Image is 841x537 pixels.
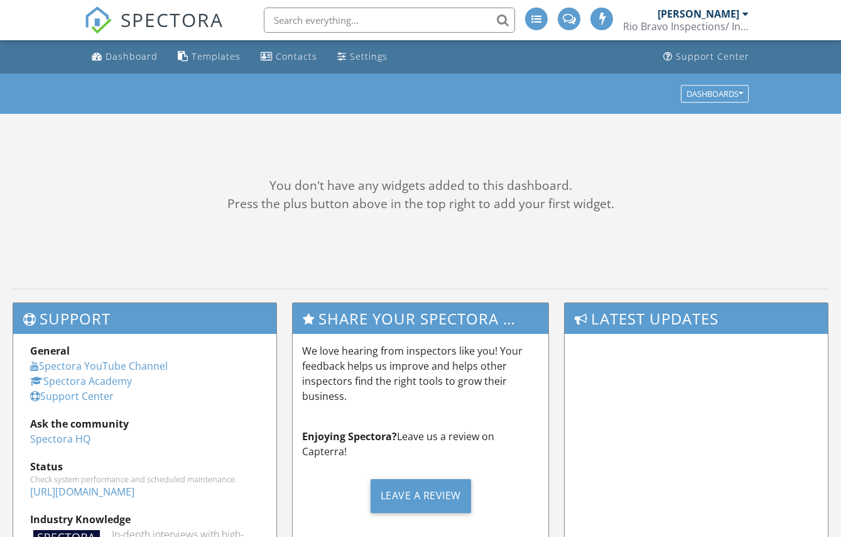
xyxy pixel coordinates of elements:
h3: Support [13,303,276,334]
a: [URL][DOMAIN_NAME] [30,485,134,499]
a: Spectora YouTube Channel [30,359,168,373]
a: Templates [173,45,246,69]
strong: General [30,344,70,358]
a: Settings [332,45,393,69]
div: Ask the community [30,416,259,431]
a: Leave a Review [302,469,539,523]
a: Spectora Academy [30,374,132,388]
div: Rio Bravo Inspections/ Inspectify Pro [623,20,749,33]
a: Dashboard [87,45,163,69]
p: Leave us a review on Capterra! [302,429,539,459]
div: Check system performance and scheduled maintenance. [30,474,259,484]
div: Support Center [676,50,749,62]
p: We love hearing from inspectors like you! Your feedback helps us improve and helps other inspecto... [302,343,539,404]
a: Support Center [658,45,754,69]
div: Press the plus button above in the top right to add your first widget. [13,195,828,213]
div: Leave a Review [371,479,471,513]
div: Industry Knowledge [30,512,259,527]
span: SPECTORA [121,6,224,33]
div: Dashboard [106,50,158,62]
img: The Best Home Inspection Software - Spectora [84,6,112,34]
div: Dashboards [686,89,743,98]
a: Spectora HQ [30,432,90,446]
h3: Latest Updates [565,303,828,334]
button: Dashboards [681,85,749,102]
input: Search everything... [264,8,515,33]
div: Settings [350,50,388,62]
div: You don't have any widgets added to this dashboard. [13,177,828,195]
h3: Share Your Spectora Experience [293,303,548,334]
div: Contacts [276,50,317,62]
strong: Enjoying Spectora? [302,429,397,443]
a: Contacts [256,45,322,69]
a: SPECTORA [84,17,224,43]
div: Status [30,459,259,474]
div: Templates [192,50,241,62]
a: Support Center [30,389,114,403]
div: [PERSON_NAME] [658,8,739,20]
